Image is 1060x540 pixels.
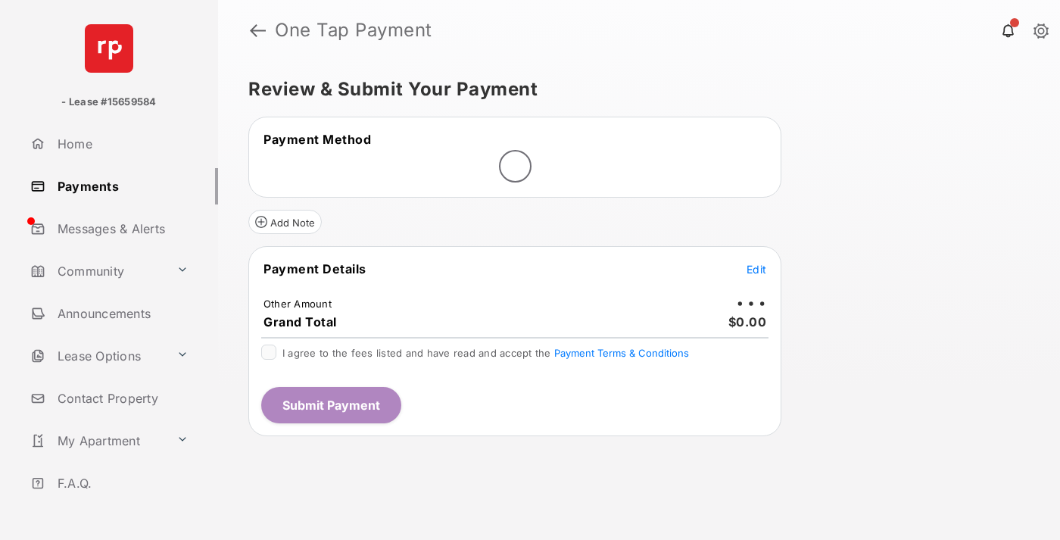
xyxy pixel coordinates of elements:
a: Payments [24,168,218,204]
a: Home [24,126,218,162]
button: Submit Payment [261,387,401,423]
strong: One Tap Payment [275,21,432,39]
span: I agree to the fees listed and have read and accept the [282,347,689,359]
button: Edit [747,261,766,276]
td: Other Amount [263,297,332,311]
span: Edit [747,263,766,276]
a: Lease Options [24,338,170,374]
a: Community [24,253,170,289]
span: $0.00 [728,314,767,329]
button: Add Note [248,210,322,234]
span: Payment Method [263,132,371,147]
img: svg+xml;base64,PHN2ZyB4bWxucz0iaHR0cDovL3d3dy53My5vcmcvMjAwMC9zdmciIHdpZHRoPSI2NCIgaGVpZ2h0PSI2NC... [85,24,133,73]
a: Announcements [24,295,218,332]
a: F.A.Q. [24,465,218,501]
a: My Apartment [24,423,170,459]
span: Payment Details [263,261,366,276]
a: Messages & Alerts [24,211,218,247]
a: Contact Property [24,380,218,417]
span: Grand Total [263,314,337,329]
p: - Lease #15659584 [61,95,156,110]
button: I agree to the fees listed and have read and accept the [554,347,689,359]
h5: Review & Submit Your Payment [248,80,1018,98]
